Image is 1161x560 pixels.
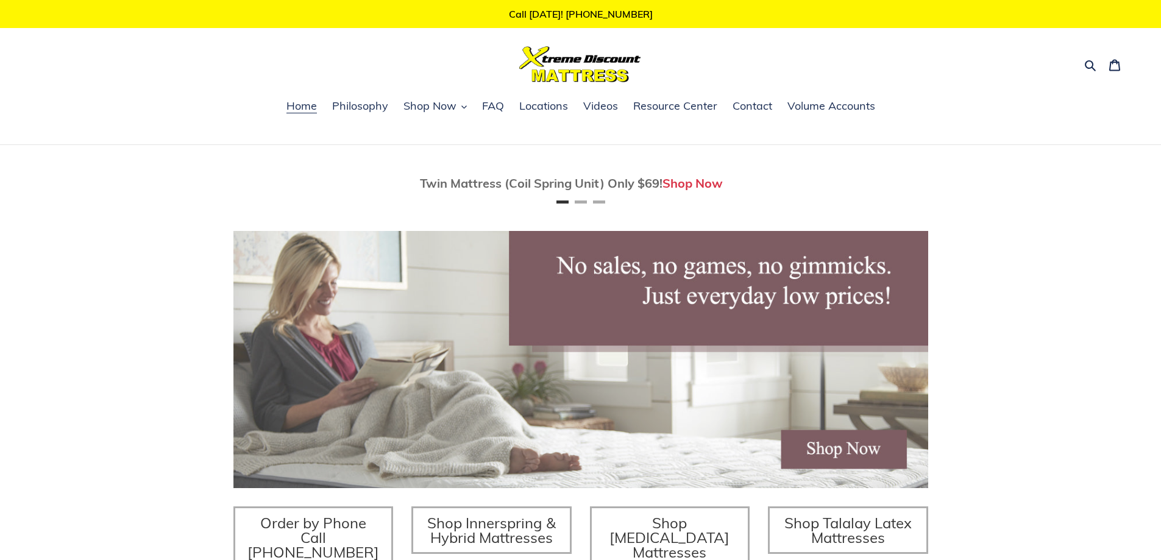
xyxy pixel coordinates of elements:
span: Contact [733,99,772,113]
button: Page 2 [575,200,587,204]
span: FAQ [482,99,504,113]
span: Locations [519,99,568,113]
span: Volume Accounts [787,99,875,113]
a: Videos [577,97,624,116]
span: Twin Mattress (Coil Spring Unit) Only $69! [420,175,662,191]
span: Shop Innerspring & Hybrid Mattresses [427,514,556,547]
a: FAQ [476,97,510,116]
span: Shop Now [403,99,456,113]
a: Home [280,97,323,116]
a: Contact [726,97,778,116]
a: Philosophy [326,97,394,116]
a: Locations [513,97,574,116]
a: Shop Talalay Latex Mattresses [768,506,928,554]
img: Xtreme Discount Mattress [519,46,641,82]
a: Volume Accounts [781,97,881,116]
a: Shop Innerspring & Hybrid Mattresses [411,506,572,554]
span: Philosophy [332,99,388,113]
span: Shop Talalay Latex Mattresses [784,514,912,547]
button: Page 1 [556,200,569,204]
a: Shop Now [662,175,723,191]
img: herobannermay2022-1652879215306_1200x.jpg [233,231,928,488]
button: Page 3 [593,200,605,204]
span: Home [286,99,317,113]
span: Videos [583,99,618,113]
span: Resource Center [633,99,717,113]
button: Shop Now [397,97,473,116]
a: Resource Center [627,97,723,116]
